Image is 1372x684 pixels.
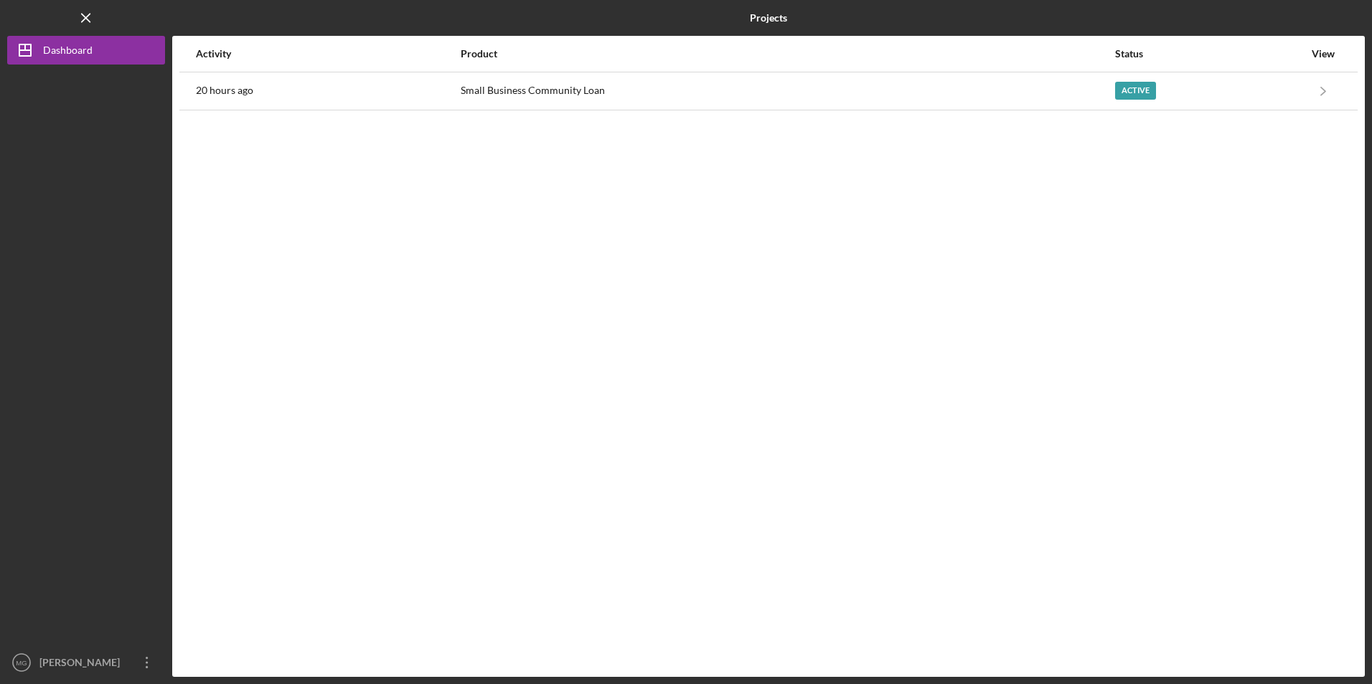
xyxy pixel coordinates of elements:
[7,36,165,65] button: Dashboard
[43,36,93,68] div: Dashboard
[750,12,787,24] b: Projects
[1305,48,1341,60] div: View
[1115,48,1304,60] div: Status
[461,48,1114,60] div: Product
[36,648,129,680] div: [PERSON_NAME]
[461,73,1114,109] div: Small Business Community Loan
[16,659,27,667] text: MG
[196,48,459,60] div: Activity
[196,85,253,96] time: 2025-09-22 19:34
[7,648,165,677] button: MG[PERSON_NAME]
[1115,82,1156,100] div: Active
